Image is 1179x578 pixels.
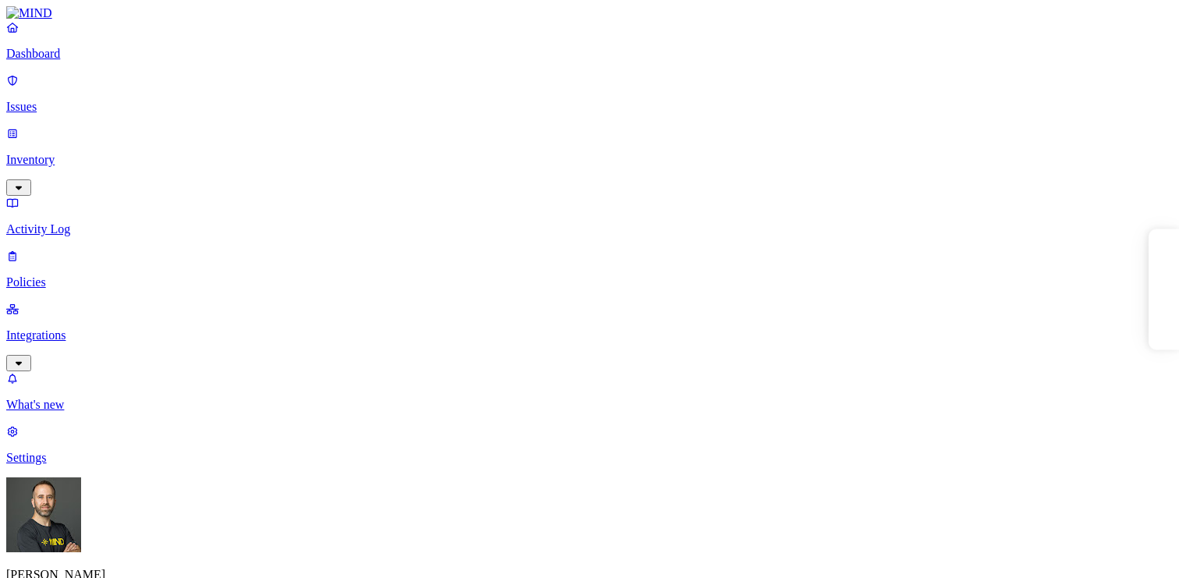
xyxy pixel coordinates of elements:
[6,6,1173,20] a: MIND
[6,6,52,20] img: MIND
[6,100,1173,114] p: Issues
[6,153,1173,167] p: Inventory
[6,196,1173,236] a: Activity Log
[6,249,1173,289] a: Policies
[6,222,1173,236] p: Activity Log
[6,477,81,552] img: Tom Mayblum
[6,73,1173,114] a: Issues
[6,47,1173,61] p: Dashboard
[6,398,1173,412] p: What's new
[6,424,1173,465] a: Settings
[6,451,1173,465] p: Settings
[6,126,1173,193] a: Inventory
[6,328,1173,342] p: Integrations
[6,302,1173,369] a: Integrations
[6,371,1173,412] a: What's new
[6,20,1173,61] a: Dashboard
[6,275,1173,289] p: Policies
